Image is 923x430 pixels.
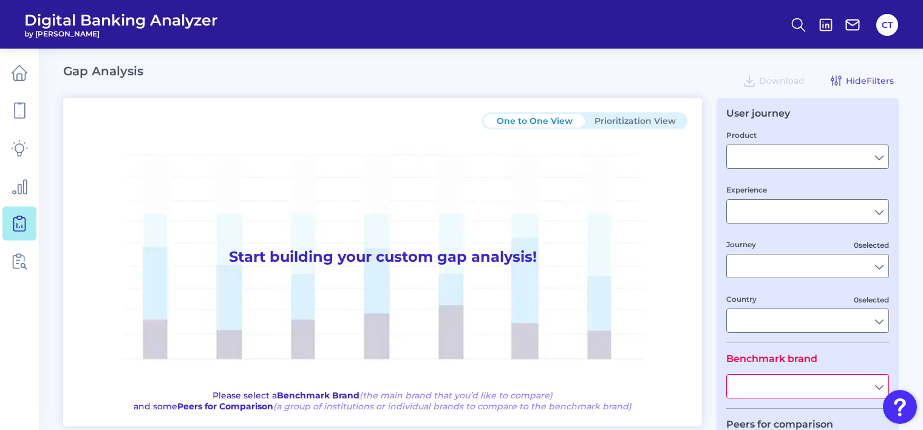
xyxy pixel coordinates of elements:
span: Digital Banking Analyzer [24,11,218,29]
span: (a group of institutions or individual brands to compare to the benchmark brand) [273,401,632,412]
h1: Start building your custom gap analysis! [78,129,687,385]
p: Please select a and some [134,390,632,412]
h2: Gap Analysis [63,64,143,78]
b: Benchmark Brand [277,390,359,401]
label: Experience [726,185,767,194]
button: Open Resource Center [883,390,917,424]
button: One to One View [484,114,585,128]
legend: Benchmark brand [726,353,817,364]
span: by [PERSON_NAME] [24,29,218,38]
button: HideFilters [824,71,899,90]
button: Download [737,71,809,90]
button: Prioritization View [585,114,686,128]
span: Download [759,75,805,86]
button: CT [876,14,898,36]
legend: Peers for comparison [726,418,833,430]
span: (the main brand that you’d like to compare) [359,390,553,401]
b: Peers for Comparison [177,401,273,412]
div: User journey [726,107,790,119]
label: Country [726,295,757,304]
label: Journey [726,240,756,249]
label: Product [726,131,757,140]
span: Hide Filters [846,75,894,86]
